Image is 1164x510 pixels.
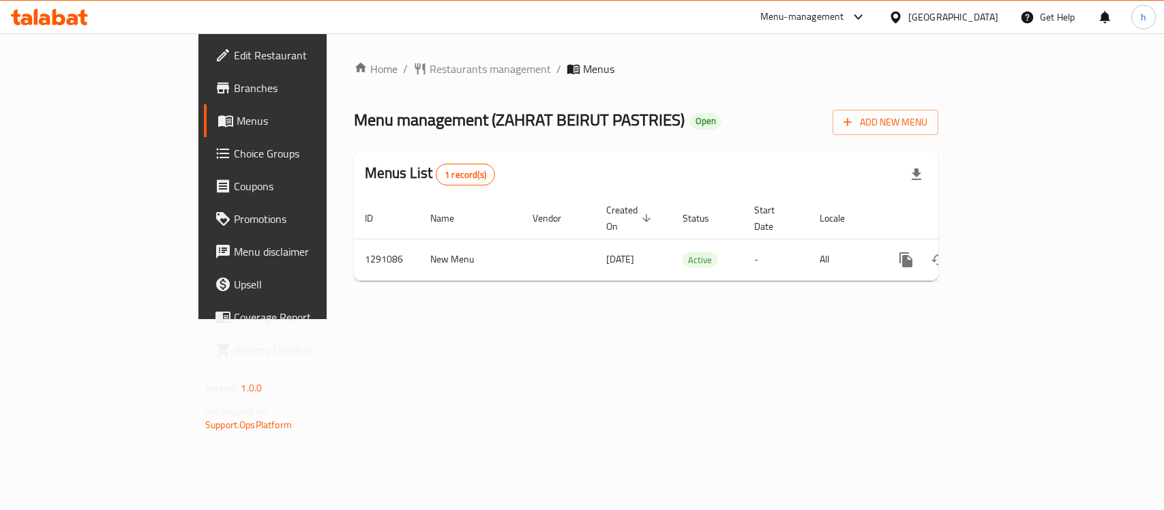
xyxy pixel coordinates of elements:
a: Menu disclaimer [204,235,393,268]
span: Vendor [533,210,579,226]
span: Get support on: [205,402,268,420]
a: Branches [204,72,393,104]
a: Coverage Report [204,301,393,333]
span: Menus [237,112,382,129]
h2: Menus List [365,163,495,185]
span: Created On [606,202,655,235]
span: Menu management ( ZAHRAT BEIRUT PASTRIES ) [354,104,685,135]
span: Status [683,210,727,226]
button: more [890,243,923,276]
li: / [556,61,561,77]
span: Restaurants management [430,61,551,77]
a: Restaurants management [413,61,551,77]
span: 1 record(s) [436,168,494,181]
span: Menu disclaimer [234,243,382,260]
span: Edit Restaurant [234,47,382,63]
td: New Menu [419,239,522,280]
span: 1.0.0 [241,379,262,397]
span: Promotions [234,211,382,227]
a: Grocery Checklist [204,333,393,366]
span: h [1141,10,1146,25]
td: All [809,239,879,280]
span: Upsell [234,276,382,292]
button: Add New Menu [833,110,938,135]
span: Coverage Report [234,309,382,325]
td: - [743,239,809,280]
nav: breadcrumb [354,61,938,77]
div: Export file [900,158,933,191]
a: Support.OpsPlatform [205,416,292,434]
span: Name [430,210,472,226]
span: [DATE] [606,250,634,268]
span: Branches [234,80,382,96]
span: Menus [583,61,614,77]
a: Choice Groups [204,137,393,170]
table: enhanced table [354,198,1032,281]
span: Locale [820,210,863,226]
th: Actions [879,198,1032,239]
div: Total records count [436,164,495,185]
a: Upsell [204,268,393,301]
span: ID [365,210,391,226]
a: Promotions [204,202,393,235]
span: Version: [205,379,239,397]
span: Coupons [234,178,382,194]
span: Active [683,252,717,268]
span: Open [690,115,721,127]
li: / [403,61,408,77]
a: Edit Restaurant [204,39,393,72]
div: Open [690,113,721,130]
a: Menus [204,104,393,137]
button: Change Status [923,243,955,276]
a: Coupons [204,170,393,202]
span: Choice Groups [234,145,382,162]
div: Menu-management [760,9,844,25]
span: Add New Menu [844,114,927,131]
span: Grocery Checklist [234,342,382,358]
span: Start Date [754,202,792,235]
div: [GEOGRAPHIC_DATA] [908,10,998,25]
